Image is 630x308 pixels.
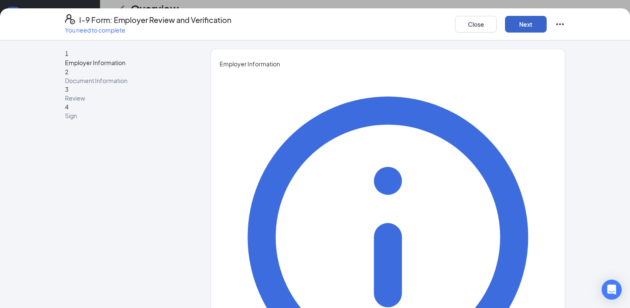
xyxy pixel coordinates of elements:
span: 1 [65,50,68,57]
span: 4 [65,103,68,111]
span: Employer Information [65,58,190,67]
p: You need to complete [65,26,231,34]
span: 3 [65,86,68,93]
button: Close [455,16,497,33]
svg: Ellipses [555,19,565,29]
span: Document Information [65,76,190,85]
span: 2 [65,68,68,76]
svg: FormI9EVerifyIcon [65,14,75,24]
div: Open Intercom Messenger [602,280,622,300]
span: Sign [65,111,190,120]
h4: I-9 Form: Employer Review and Verification [79,14,231,26]
span: Review [65,94,190,102]
button: Next [505,16,547,33]
span: Employer Information [220,59,556,68]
